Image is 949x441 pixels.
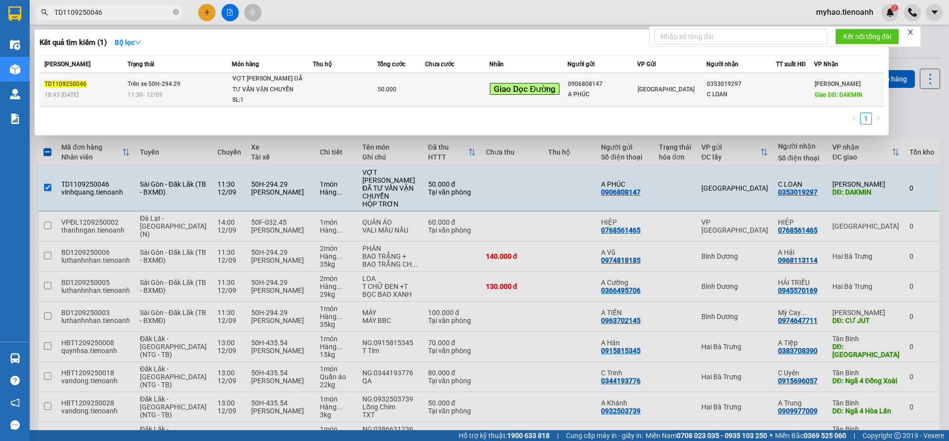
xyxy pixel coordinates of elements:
span: Trạng thái [128,61,154,68]
li: Next Page [872,113,884,124]
span: Món hàng [232,61,259,68]
button: left [848,113,860,124]
span: [PERSON_NAME] [815,80,861,87]
span: close [907,29,914,36]
div: 0353019297 [707,79,776,89]
span: TD1109250046 [44,80,86,87]
span: message [10,420,20,430]
div: VỢT [PERSON_NAME] ĐÃ TƯ VẤN VẬN CHUYỂN [232,74,306,95]
span: notification [10,398,20,407]
span: Kết nối tổng đài [843,31,891,42]
span: Trên xe 50H-294.29 [128,80,180,87]
span: right [875,115,881,121]
div: 0906808147 [568,79,637,89]
span: Giao Dọc Đường [490,83,560,95]
input: Tìm tên, số ĐT hoặc mã đơn [54,7,171,18]
span: search [41,9,48,16]
span: left [851,115,857,121]
div: A PHÚC [568,89,637,100]
span: question-circle [10,376,20,385]
span: TT xuất HĐ [776,61,806,68]
span: [GEOGRAPHIC_DATA] [638,86,694,93]
div: C LOAN [707,89,776,100]
button: right [872,113,884,124]
span: VP Nhận [814,61,838,68]
a: 1 [861,113,871,124]
span: 50.000 [378,86,396,93]
img: warehouse-icon [10,64,20,75]
img: warehouse-icon [10,40,20,50]
img: logo-vxr [8,6,21,21]
div: SL: 1 [232,95,306,106]
span: [PERSON_NAME] [44,61,90,68]
img: solution-icon [10,114,20,124]
span: close-circle [173,9,179,15]
strong: Bộ lọc [115,39,141,46]
h3: Kết quả tìm kiếm ( 1 ) [40,38,107,48]
span: Nhãn [489,61,504,68]
button: Bộ lọcdown [107,35,149,50]
img: warehouse-icon [10,89,20,99]
button: Kết nối tổng đài [835,29,899,44]
span: VP Gửi [637,61,656,68]
input: Nhập số tổng đài [654,29,827,44]
span: Giao DĐ: DAKMIN [815,91,863,98]
span: Người nhận [706,61,738,68]
span: Người gửi [567,61,595,68]
span: 11:30 - 12/09 [128,91,163,98]
span: Chưa cước [425,61,454,68]
span: 18:45 [DATE] [44,91,79,98]
span: Tổng cước [377,61,405,68]
li: Previous Page [848,113,860,124]
img: warehouse-icon [10,353,20,363]
span: Thu hộ [313,61,332,68]
span: down [134,39,141,46]
li: 1 [860,113,872,124]
span: close-circle [173,8,179,17]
